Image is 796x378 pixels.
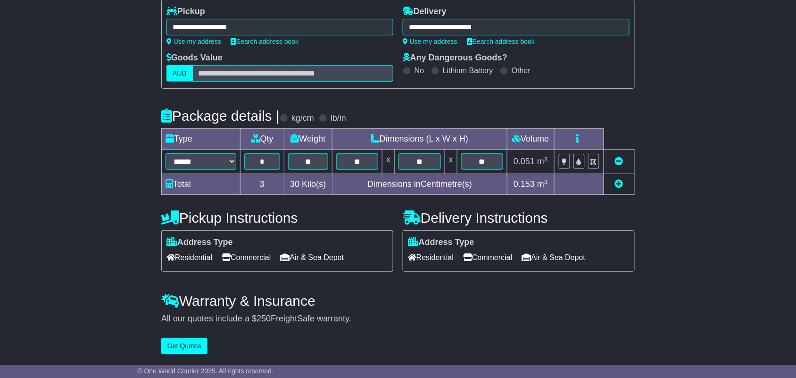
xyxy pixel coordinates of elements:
[166,7,205,17] label: Pickup
[137,367,274,375] span: © One World Courier 2025. All rights reserved.
[161,338,207,354] button: Get Quotes
[166,65,193,82] label: AUD
[403,38,457,45] a: Use my address
[161,108,280,124] h4: Package details |
[445,150,457,174] td: x
[512,66,531,75] label: Other
[240,174,284,195] td: 3
[544,178,548,185] sup: 3
[537,179,548,189] span: m
[222,250,271,265] span: Commercial
[161,210,393,226] h4: Pickup Instructions
[463,250,512,265] span: Commercial
[331,113,346,124] label: lb/in
[166,38,221,45] a: Use my address
[514,157,535,166] span: 0.051
[514,179,535,189] span: 0.153
[467,38,535,45] a: Search address book
[382,150,395,174] td: x
[443,66,493,75] label: Lithium Battery
[522,250,586,265] span: Air & Sea Depot
[281,250,344,265] span: Air & Sea Depot
[415,66,424,75] label: No
[166,250,212,265] span: Residential
[403,7,447,17] label: Delivery
[231,38,298,45] a: Search address book
[403,210,635,226] h4: Delivery Instructions
[544,156,548,163] sup: 3
[403,53,507,63] label: Any Dangerous Goods?
[162,174,240,195] td: Total
[161,293,635,309] h4: Warranty & Insurance
[408,250,454,265] span: Residential
[332,129,507,150] td: Dimensions (L x W x H)
[615,157,623,166] a: Remove this item
[507,129,554,150] td: Volume
[284,174,332,195] td: Kilo(s)
[161,314,635,324] div: All our quotes include a $ FreightSafe warranty.
[166,53,223,63] label: Goods Value
[284,129,332,150] td: Weight
[290,179,299,189] span: 30
[257,314,271,323] span: 250
[408,237,474,248] label: Address Type
[162,129,240,150] td: Type
[332,174,507,195] td: Dimensions in Centimetre(s)
[615,179,623,189] a: Add new item
[291,113,314,124] label: kg/cm
[537,157,548,166] span: m
[166,237,233,248] label: Address Type
[240,129,284,150] td: Qty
